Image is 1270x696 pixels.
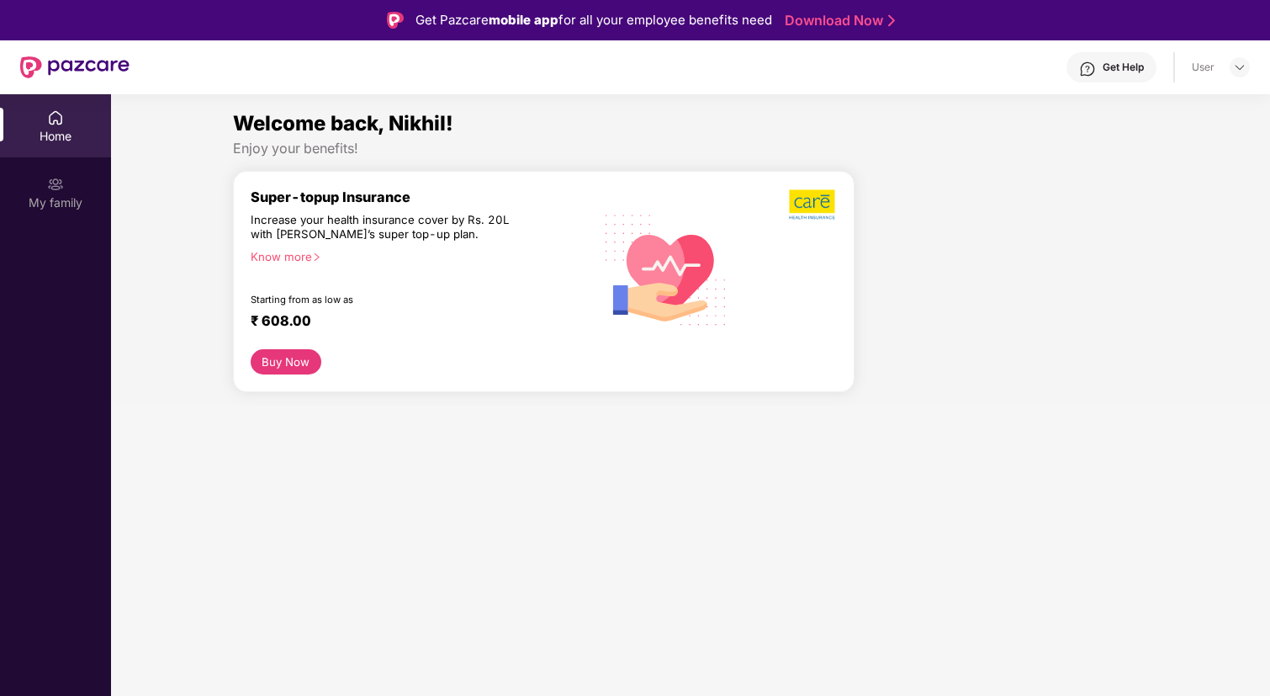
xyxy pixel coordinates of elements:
img: Logo [387,12,404,29]
div: Know more [251,250,583,262]
strong: mobile app [489,12,558,28]
div: Get Pazcare for all your employee benefits need [415,10,772,30]
img: svg+xml;base64,PHN2ZyB4bWxucz0iaHR0cDovL3d3dy53My5vcmcvMjAwMC9zdmciIHhtbG5zOnhsaW5rPSJodHRwOi8vd3... [593,194,739,343]
div: Starting from as low as [251,294,521,305]
img: svg+xml;base64,PHN2ZyBpZD0iSGVscC0zMngzMiIgeG1sbnM9Imh0dHA6Ly93d3cudzMub3JnLzIwMDAvc3ZnIiB3aWR0aD... [1079,61,1096,77]
button: Buy Now [251,349,321,375]
div: Super-topup Insurance [251,189,593,205]
img: Stroke [888,12,895,29]
img: b5dec4f62d2307b9de63beb79f102df3.png [789,189,837,220]
a: Download Now [785,12,890,29]
span: Welcome back, Nikhil! [233,111,453,135]
div: Enjoy your benefits! [233,140,1148,157]
div: Get Help [1103,61,1144,74]
div: Increase your health insurance cover by Rs. 20L with [PERSON_NAME]’s super top-up plan. [251,213,520,242]
div: ₹ 608.00 [251,312,576,332]
img: svg+xml;base64,PHN2ZyBpZD0iRHJvcGRvd24tMzJ4MzIiIHhtbG5zPSJodHRwOi8vd3d3LnczLm9yZy8yMDAwL3N2ZyIgd2... [1233,61,1246,74]
div: User [1192,61,1214,74]
img: svg+xml;base64,PHN2ZyB3aWR0aD0iMjAiIGhlaWdodD0iMjAiIHZpZXdCb3g9IjAgMCAyMCAyMCIgZmlsbD0ibm9uZSIgeG... [47,176,64,193]
img: svg+xml;base64,PHN2ZyBpZD0iSG9tZSIgeG1sbnM9Imh0dHA6Ly93d3cudzMub3JnLzIwMDAvc3ZnIiB3aWR0aD0iMjAiIG... [47,109,64,126]
span: right [312,252,321,262]
img: New Pazcare Logo [20,56,130,78]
